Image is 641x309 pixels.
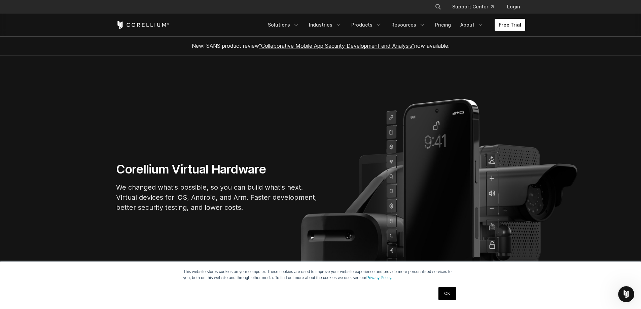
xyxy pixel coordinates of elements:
a: Industries [305,19,346,31]
a: Support Center [447,1,499,13]
a: OK [438,287,456,300]
iframe: Intercom live chat [618,286,634,302]
a: Login [502,1,525,13]
a: Solutions [264,19,304,31]
span: New! SANS product review now available. [192,42,450,49]
a: Privacy Policy. [366,275,392,280]
a: Resources [387,19,430,31]
a: Products [347,19,386,31]
a: Corellium Home [116,21,170,29]
h1: Corellium Virtual Hardware [116,162,318,177]
p: We changed what's possible, so you can build what's next. Virtual devices for iOS, Android, and A... [116,182,318,213]
button: Search [432,1,444,13]
a: "Collaborative Mobile App Security Development and Analysis" [259,42,414,49]
div: Navigation Menu [264,19,525,31]
a: About [456,19,488,31]
div: Navigation Menu [427,1,525,13]
p: This website stores cookies on your computer. These cookies are used to improve your website expe... [183,269,458,281]
a: Free Trial [495,19,525,31]
a: Pricing [431,19,455,31]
